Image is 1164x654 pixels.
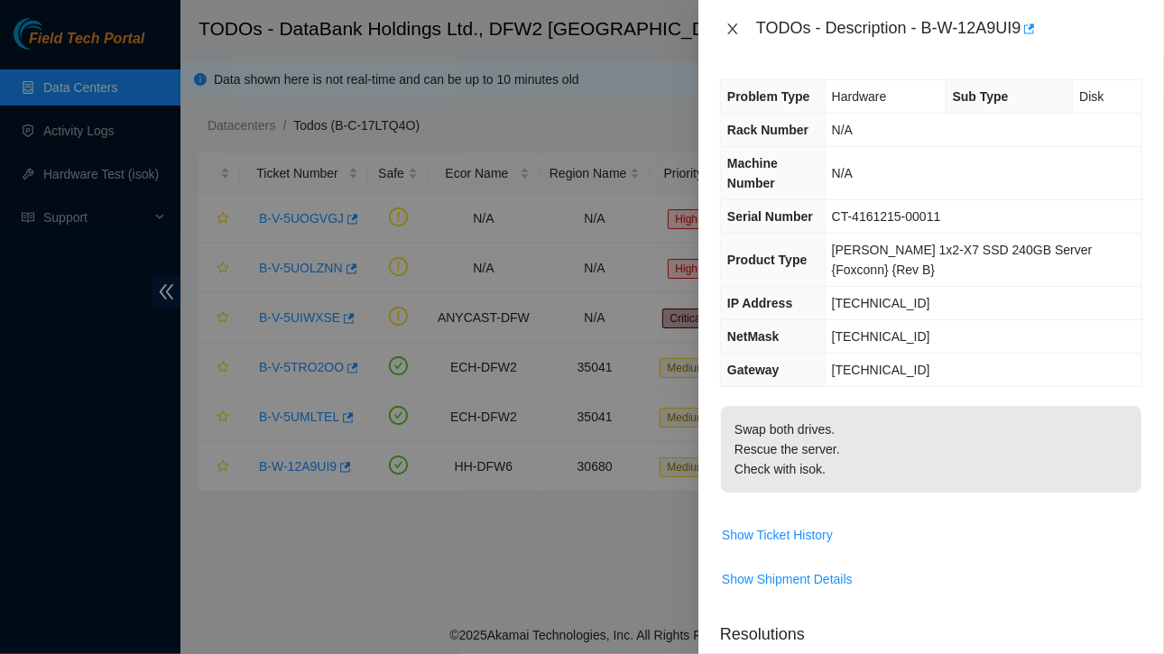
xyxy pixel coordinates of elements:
span: Machine Number [727,156,778,190]
button: Show Ticket History [721,520,834,549]
span: Show Ticket History [722,525,833,545]
span: Sub Type [953,89,1009,104]
span: IP Address [727,296,792,310]
span: Gateway [727,363,780,377]
span: Disk [1079,89,1104,104]
span: [PERSON_NAME] 1x2-X7 SSD 240GB Server {Foxconn} {Rev B} [832,243,1093,277]
span: CT-4161215-00011 [832,209,941,224]
p: Resolutions [720,608,1142,647]
button: Show Shipment Details [721,565,854,594]
span: [TECHNICAL_ID] [832,329,930,344]
span: N/A [832,123,853,137]
span: close [725,22,740,36]
span: Hardware [832,89,887,104]
span: NetMask [727,329,780,344]
span: Show Shipment Details [722,569,853,589]
span: Serial Number [727,209,813,224]
span: Rack Number [727,123,808,137]
span: [TECHNICAL_ID] [832,296,930,310]
span: Problem Type [727,89,810,104]
button: Close [720,21,745,38]
span: Product Type [727,253,807,267]
span: N/A [832,166,853,180]
div: TODOs - Description - B-W-12A9UI9 [756,14,1142,43]
span: [TECHNICAL_ID] [832,363,930,377]
p: Swap both drives. Rescue the server. Check with isok. [721,406,1141,493]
